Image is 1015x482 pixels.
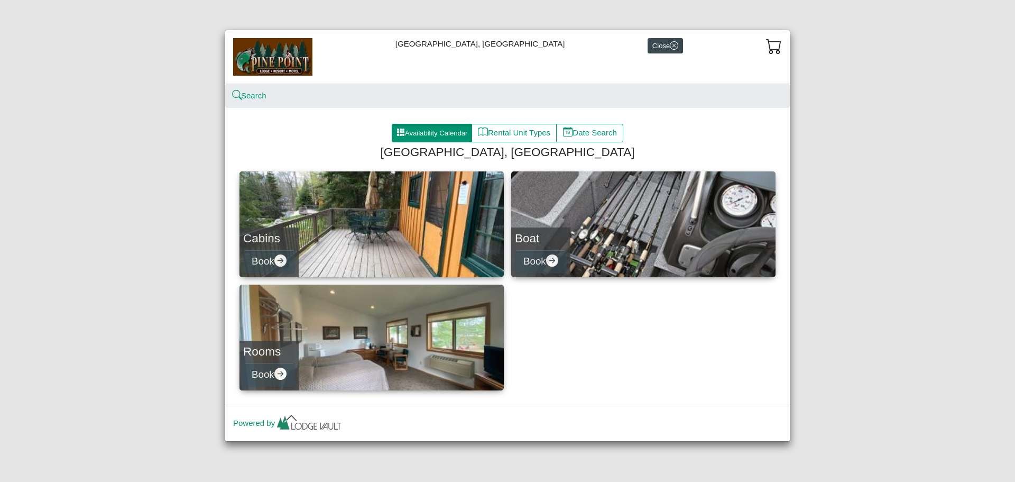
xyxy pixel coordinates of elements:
[478,127,488,137] svg: book
[243,363,295,387] button: Bookarrow right circle fill
[233,38,312,75] img: b144ff98-a7e1-49bd-98da-e9ae77355310.jpg
[396,128,405,137] svg: grid3x3 gap fill
[648,38,683,53] button: Closex circle
[515,231,567,245] h4: Boat
[233,91,266,100] a: searchSearch
[243,231,295,245] h4: Cabins
[243,344,295,359] h4: Rooms
[670,41,678,50] svg: x circle
[274,368,287,380] svg: arrow right circle fill
[225,30,790,84] div: [GEOGRAPHIC_DATA], [GEOGRAPHIC_DATA]
[515,250,567,274] button: Bookarrow right circle fill
[275,412,344,435] img: lv-small.ca335149.png
[233,92,241,99] svg: search
[233,419,344,428] a: Powered by
[244,145,771,159] h4: [GEOGRAPHIC_DATA], [GEOGRAPHIC_DATA]
[472,124,557,143] button: bookRental Unit Types
[243,250,295,274] button: Bookarrow right circle fill
[392,124,472,143] button: grid3x3 gap fillAvailability Calendar
[563,127,573,137] svg: calendar date
[274,254,287,267] svg: arrow right circle fill
[546,254,558,267] svg: arrow right circle fill
[556,124,623,143] button: calendar dateDate Search
[766,38,782,54] svg: cart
